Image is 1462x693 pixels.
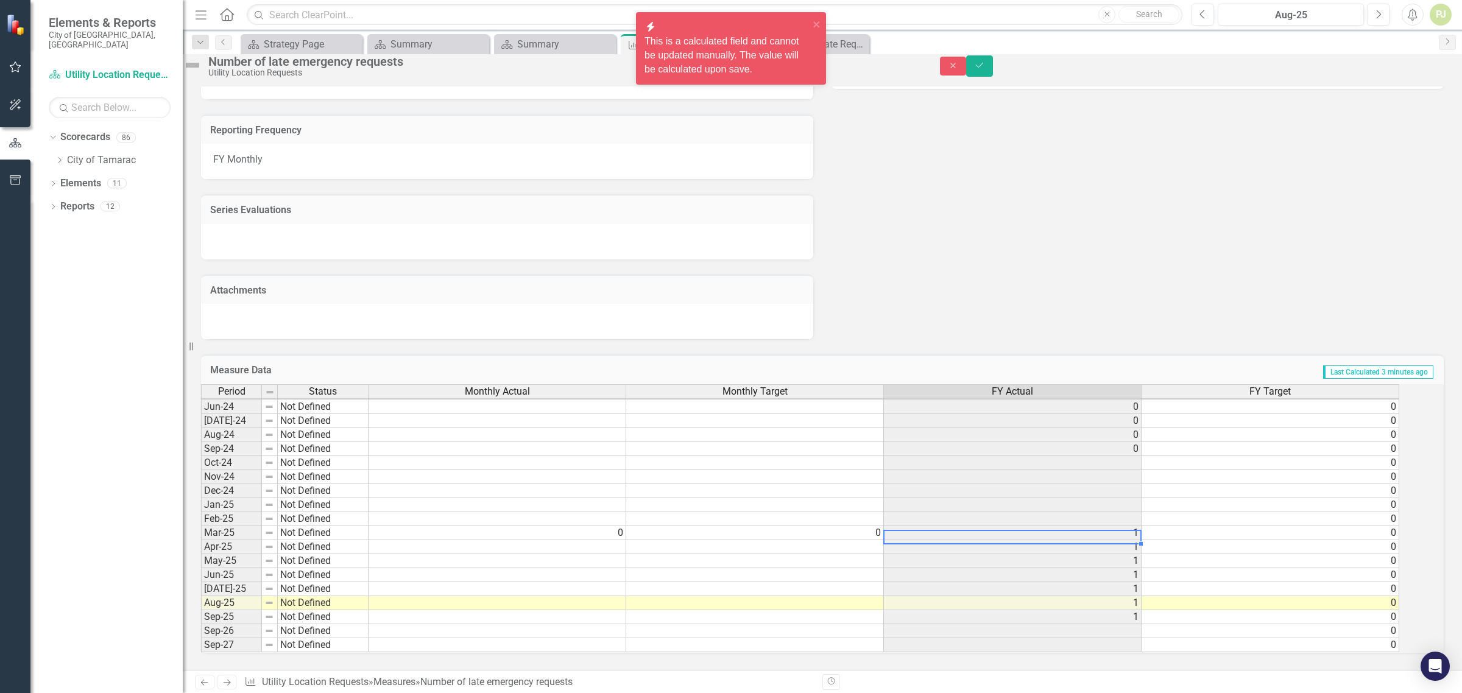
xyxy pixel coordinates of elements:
td: Not Defined [278,624,369,638]
img: 8DAGhfEEPCf229AAAAAElFTkSuQmCC [264,458,274,468]
td: 0 [1142,470,1399,484]
td: 0 [1142,540,1399,554]
img: 8DAGhfEEPCf229AAAAAElFTkSuQmCC [264,514,274,524]
img: 8DAGhfEEPCf229AAAAAElFTkSuQmCC [264,486,274,496]
td: 0 [1142,596,1399,610]
button: Search [1118,6,1179,23]
div: Aug-25 [1222,8,1360,23]
img: 8DAGhfEEPCf229AAAAAElFTkSuQmCC [264,626,274,636]
img: 8DAGhfEEPCf229AAAAAElFTkSuQmCC [264,640,274,650]
a: Strategy Page [244,37,359,52]
img: 8DAGhfEEPCf229AAAAAElFTkSuQmCC [264,430,274,440]
div: Summary [390,37,486,52]
img: 8DAGhfEEPCf229AAAAAElFTkSuQmCC [264,416,274,426]
span: Status [309,386,337,397]
div: Summary [517,37,613,52]
td: Oct-24 [201,456,262,470]
img: 8DAGhfEEPCf229AAAAAElFTkSuQmCC [264,500,274,510]
td: 0 [1142,428,1399,442]
a: Summary [497,37,613,52]
td: Not Defined [278,526,369,540]
td: 0 [1142,498,1399,512]
td: 1 [884,596,1142,610]
td: Jun-24 [201,400,262,414]
div: Utility Location Requests [208,68,916,77]
img: 8DAGhfEEPCf229AAAAAElFTkSuQmCC [264,612,274,622]
button: PJ [1430,4,1452,26]
a: City of Tamarac [67,153,183,167]
td: Not Defined [278,470,369,484]
h3: Series Evaluations [210,205,804,216]
td: Not Defined [278,512,369,526]
a: Utility Location Requests [49,68,171,82]
td: Not Defined [278,540,369,554]
td: 1 [884,540,1142,554]
h3: Reporting Frequency [210,125,804,136]
span: Monthly Target [722,386,788,397]
span: Monthly Actual [465,386,530,397]
td: 0 [884,414,1142,428]
span: Elements & Reports [49,15,171,30]
td: Not Defined [278,442,369,456]
td: Not Defined [278,554,369,568]
td: 0 [1142,554,1399,568]
td: Aug-25 [201,596,262,610]
img: 8DAGhfEEPCf229AAAAAElFTkSuQmCC [264,402,274,412]
td: 0 [1142,582,1399,596]
td: Not Defined [278,638,369,652]
div: This is a calculated field and cannot be updated manually. The value will be calculated upon save. [644,35,809,77]
a: Elements [60,177,101,191]
td: Sep-24 [201,442,262,456]
input: Search ClearPoint... [247,4,1182,26]
td: 0 [1142,400,1399,414]
div: » » [244,675,813,689]
td: 0 [884,400,1142,414]
a: Utility Location Requests [262,676,369,688]
div: Open Intercom Messenger [1421,652,1450,681]
img: 8DAGhfEEPCf229AAAAAElFTkSuQmCC [265,387,275,397]
span: Period [218,386,245,397]
span: Last Calculated 3 minutes ago [1323,365,1433,379]
td: 0 [1142,624,1399,638]
span: Search [1136,9,1162,19]
td: Dec-24 [201,484,262,498]
td: 0 [1142,526,1399,540]
a: Reports [60,200,94,214]
input: Search Below... [49,97,171,118]
td: Not Defined [278,568,369,582]
td: 1 [884,554,1142,568]
td: 0 [1142,456,1399,470]
td: 0 [1142,638,1399,652]
img: Not Defined [183,55,202,75]
img: 8DAGhfEEPCf229AAAAAElFTkSuQmCC [264,570,274,580]
td: 0 [1142,610,1399,624]
div: 86 [116,132,136,142]
td: [DATE]-24 [201,414,262,428]
img: ClearPoint Strategy [6,14,27,35]
a: Scorecards [60,130,110,144]
td: Apr-25 [201,540,262,554]
td: 0 [1142,442,1399,456]
div: Strategy Page [264,37,359,52]
td: Not Defined [278,428,369,442]
img: 8DAGhfEEPCf229AAAAAElFTkSuQmCC [264,584,274,594]
td: 0 [884,428,1142,442]
td: Not Defined [278,498,369,512]
td: [DATE]-25 [201,582,262,596]
td: Nov-24 [201,470,262,484]
div: FY Monthly [201,144,813,179]
td: 0 [369,526,626,540]
td: Not Defined [278,400,369,414]
td: May-25 [201,554,262,568]
a: Measures [373,676,415,688]
td: Jun-25 [201,568,262,582]
td: Not Defined [278,484,369,498]
td: 0 [1142,512,1399,526]
img: 8DAGhfEEPCf229AAAAAElFTkSuQmCC [264,528,274,538]
td: Sep-25 [201,610,262,624]
td: Mar-25 [201,526,262,540]
h3: Measure Data [210,365,646,376]
h3: Attachments [210,285,804,296]
button: close [813,17,821,31]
